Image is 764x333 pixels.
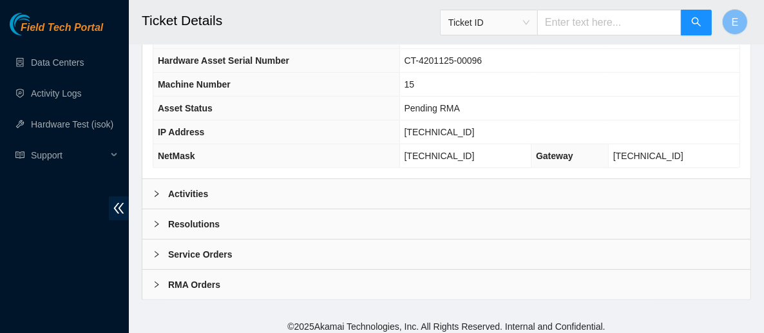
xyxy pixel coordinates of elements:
[691,17,702,29] span: search
[168,247,233,262] b: Service Orders
[405,79,415,90] span: 15
[109,196,129,220] span: double-left
[158,55,289,66] span: Hardware Asset Serial Number
[142,240,750,269] div: Service Orders
[31,142,107,168] span: Support
[153,190,160,198] span: right
[405,127,475,137] span: [TECHNICAL_ID]
[15,151,24,160] span: read
[31,119,113,129] a: Hardware Test (isok)
[153,220,160,228] span: right
[31,88,82,99] a: Activity Logs
[405,103,460,113] span: Pending RMA
[448,13,530,32] span: Ticket ID
[158,79,231,90] span: Machine Number
[158,103,213,113] span: Asset Status
[153,251,160,258] span: right
[168,217,220,231] b: Resolutions
[168,187,208,201] b: Activities
[681,10,712,35] button: search
[142,209,750,239] div: Resolutions
[732,14,739,30] span: E
[142,270,750,300] div: RMA Orders
[158,127,204,137] span: IP Address
[153,281,160,289] span: right
[537,10,682,35] input: Enter text here...
[536,151,573,161] span: Gateway
[21,22,103,34] span: Field Tech Portal
[613,151,683,161] span: [TECHNICAL_ID]
[10,23,103,40] a: Akamai TechnologiesField Tech Portal
[10,13,65,35] img: Akamai Technologies
[142,179,750,209] div: Activities
[722,9,748,35] button: E
[158,151,195,161] span: NetMask
[31,57,84,68] a: Data Centers
[405,55,482,66] span: CT-4201125-00096
[405,151,475,161] span: [TECHNICAL_ID]
[168,278,220,292] b: RMA Orders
